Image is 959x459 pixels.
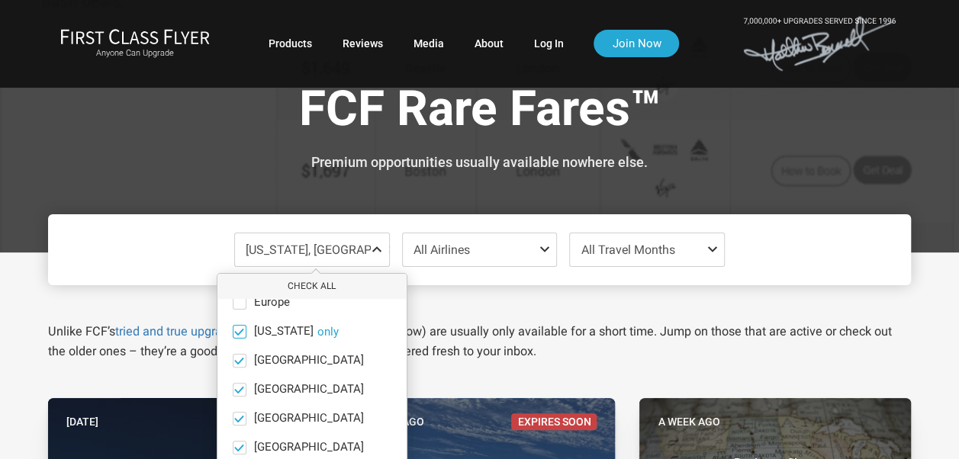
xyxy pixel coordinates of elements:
a: Reviews [342,30,382,57]
span: [GEOGRAPHIC_DATA] [254,441,364,454]
span: All Airlines [414,242,470,257]
button: Check All [217,274,407,299]
span: Europe [254,296,290,310]
span: All Travel Months [581,242,675,257]
p: Unlike FCF’s , our Daily Alerts (below) are usually only available for a short time. Jump on thos... [48,322,911,361]
span: Expires Soon [511,413,597,430]
img: First Class Flyer [60,28,210,44]
a: Products [268,30,311,57]
time: [DATE] [66,413,98,430]
a: About [474,30,503,57]
h3: Premium opportunities usually available nowhere else. [60,155,899,170]
h1: FCF Rare Fares™ [60,82,899,141]
span: [GEOGRAPHIC_DATA] [254,354,364,368]
span: [GEOGRAPHIC_DATA] [254,383,364,396]
a: Join Now [594,30,679,57]
time: A week ago [658,413,719,430]
span: [GEOGRAPHIC_DATA] [254,412,364,425]
a: tried and true upgrade strategies [115,324,293,339]
a: Media [413,30,443,57]
span: [US_STATE] [254,325,314,339]
a: First Class FlyerAnyone Can Upgrade [60,28,210,59]
button: [US_STATE] [317,325,339,339]
small: Anyone Can Upgrade [60,48,210,59]
a: Log In [533,30,563,57]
